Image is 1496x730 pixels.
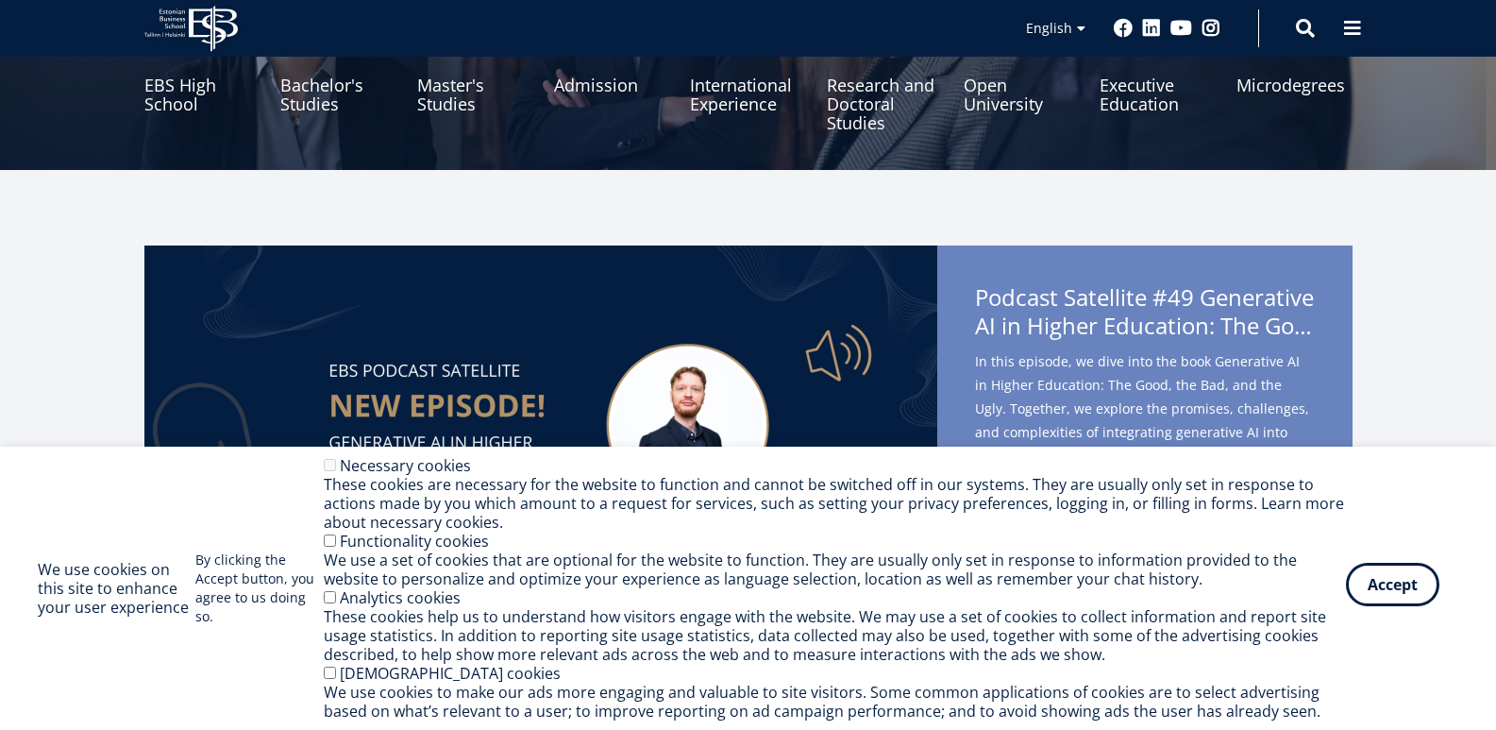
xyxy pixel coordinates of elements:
[340,455,471,476] label: Necessary cookies
[964,38,1080,132] a: Open University
[324,551,1346,588] div: We use a set of cookies that are optional for the website to function. They are usually only set ...
[1114,19,1133,38] a: Facebook
[1346,563,1439,606] button: Accept
[144,38,261,132] a: EBS High School
[554,38,670,132] a: Admission
[975,312,1315,340] span: AI in Higher Education: The Good, the Bad, and the Ugly
[340,531,489,552] label: Functionality cookies
[324,607,1346,664] div: These cookies help us to understand how visitors engage with the website. We may use a set of coo...
[417,38,533,132] a: Master's Studies
[340,587,461,608] label: Analytics cookies
[144,246,937,604] img: Satellite #49
[1170,19,1192,38] a: Youtube
[280,38,396,132] a: Bachelor's Studies
[975,349,1315,467] span: In this episode, we dive into the book Generative AI in Higher Education: The Good, the Bad, and ...
[195,551,324,626] p: By clicking the Accept button, you agree to us doing so.
[38,560,195,617] h2: We use cookies on this site to enhance your user experience
[324,475,1346,532] div: These cookies are necessary for the website to function and cannot be switched off in our systems...
[1100,38,1216,132] a: Executive Education
[827,38,943,132] a: Research and Doctoral Studies
[1236,38,1353,132] a: Microdegrees
[1202,19,1220,38] a: Instagram
[340,663,561,684] label: [DEMOGRAPHIC_DATA] cookies
[975,283,1315,346] span: Podcast Satellite #49 Generative
[324,683,1346,721] div: We use cookies to make our ads more engaging and valuable to site visitors. Some common applicati...
[690,38,806,132] a: International Experience
[1142,19,1161,38] a: Linkedin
